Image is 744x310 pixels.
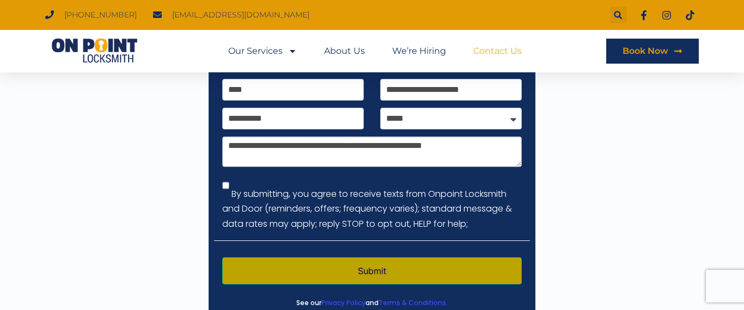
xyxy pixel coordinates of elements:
[62,8,137,22] span: [PHONE_NUMBER]
[321,298,365,307] a: Privacy Policy
[610,7,627,23] div: Search
[358,266,386,275] span: Submit
[169,8,309,22] span: [EMAIL_ADDRESS][DOMAIN_NAME]
[392,39,446,64] a: We’re Hiring
[324,39,365,64] a: About Us
[606,39,699,64] a: Book Now
[623,47,668,55] span: Book Now
[379,298,448,307] a: Terms & Conditions.
[222,79,522,292] form: Contact Form
[473,39,522,64] a: Contact Us
[228,39,522,64] nav: Menu
[222,188,512,230] label: By submitting, you agree to receive texts from Onpoint Locksmith and Door (reminders, offers; fre...
[228,39,297,64] a: Our Services
[222,257,522,284] button: Submit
